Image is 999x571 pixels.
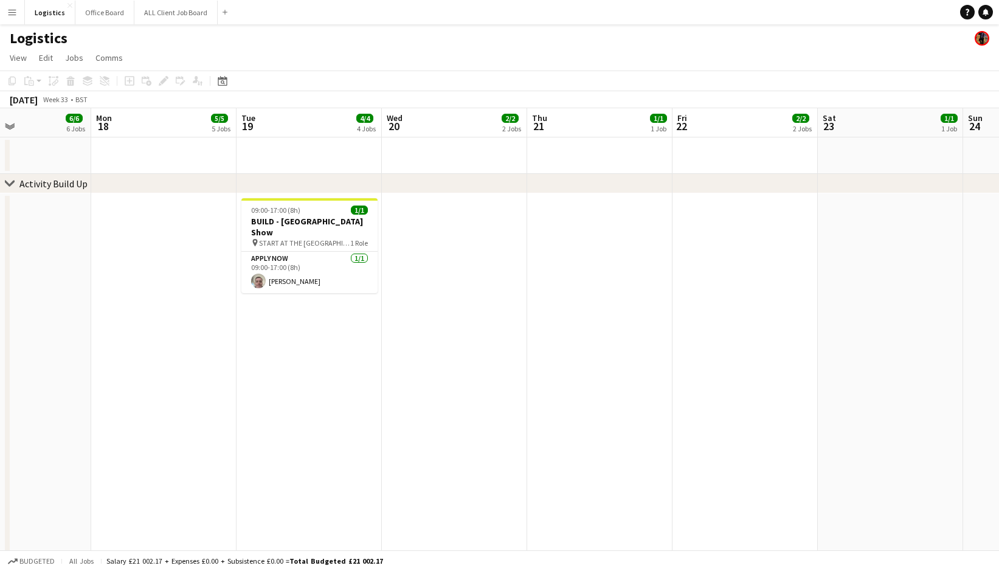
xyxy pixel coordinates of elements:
span: 5/5 [211,114,228,123]
span: View [10,52,27,63]
span: 18 [94,119,112,133]
span: Budgeted [19,557,55,566]
span: 20 [385,119,403,133]
span: 4/4 [356,114,373,123]
a: View [5,50,32,66]
div: 2 Jobs [502,124,521,133]
div: 5 Jobs [212,124,230,133]
span: Sun [968,112,983,123]
h3: BUILD - [GEOGRAPHIC_DATA] Show [241,216,378,238]
span: 1/1 [650,114,667,123]
span: 1 Role [350,238,368,247]
button: Budgeted [6,555,57,568]
div: 2 Jobs [793,124,812,133]
h1: Logistics [10,29,67,47]
app-job-card: 09:00-17:00 (8h)1/1BUILD - [GEOGRAPHIC_DATA] Show START AT THE [GEOGRAPHIC_DATA]1 RoleAPPLY NOW1/... [241,198,378,293]
span: Week 33 [40,95,71,104]
span: Mon [96,112,112,123]
div: 1 Job [651,124,666,133]
span: Wed [387,112,403,123]
span: Tue [241,112,255,123]
span: 2/2 [502,114,519,123]
div: 1 Job [941,124,957,133]
div: [DATE] [10,94,38,106]
button: Logistics [25,1,75,24]
a: Jobs [60,50,88,66]
span: Edit [39,52,53,63]
span: 1/1 [351,206,368,215]
span: Total Budgeted £21 002.17 [289,556,383,566]
div: 6 Jobs [66,124,85,133]
span: 19 [240,119,255,133]
span: Comms [95,52,123,63]
app-card-role: APPLY NOW1/109:00-17:00 (8h)[PERSON_NAME] [241,252,378,293]
div: BST [75,95,88,104]
span: Sat [823,112,836,123]
a: Comms [91,50,128,66]
button: ALL Client Job Board [134,1,218,24]
span: Thu [532,112,547,123]
span: 23 [821,119,836,133]
div: Salary £21 002.17 + Expenses £0.00 + Subsistence £0.00 = [106,556,383,566]
span: Fri [677,112,687,123]
span: Jobs [65,52,83,63]
span: 1/1 [941,114,958,123]
span: 09:00-17:00 (8h) [251,206,300,215]
span: 21 [530,119,547,133]
span: 22 [676,119,687,133]
div: Activity Build Up [19,178,88,190]
span: 6/6 [66,114,83,123]
a: Edit [34,50,58,66]
span: START AT THE [GEOGRAPHIC_DATA] [259,238,350,247]
span: 2/2 [792,114,809,123]
app-user-avatar: Desiree Ramsey [975,31,989,46]
button: Office Board [75,1,134,24]
span: All jobs [67,556,96,566]
div: 4 Jobs [357,124,376,133]
span: 24 [966,119,983,133]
